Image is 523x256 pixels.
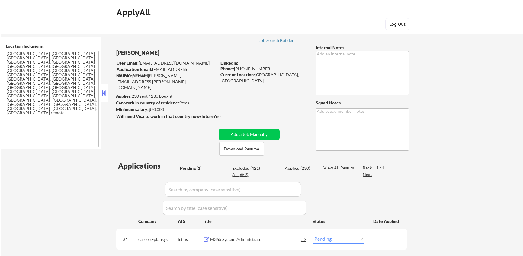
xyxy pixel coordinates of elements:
[363,165,372,171] div: Back
[116,73,217,90] div: [PERSON_NAME][EMAIL_ADDRESS][PERSON_NAME][DOMAIN_NAME]
[216,113,233,119] div: no
[178,236,203,242] div: icims
[116,107,149,112] strong: Minimum salary:
[117,67,152,72] strong: Application Email:
[220,60,238,65] strong: LinkedIn:
[323,165,356,171] div: View All Results
[313,216,364,226] div: Status
[203,218,307,224] div: Title
[232,165,262,171] div: Excluded (421)
[117,7,152,17] div: ApplyAll
[117,66,217,78] div: [EMAIL_ADDRESS][DOMAIN_NAME]
[165,182,301,197] input: Search by company (case sensitive)
[118,162,178,169] div: Applications
[385,18,409,30] button: Log Out
[373,218,400,224] div: Date Applied
[376,165,390,171] div: 1 / 1
[138,218,178,224] div: Company
[138,236,178,242] div: careers-plansys
[116,114,217,119] strong: Will need Visa to work in that country now/future?:
[117,60,217,66] div: [EMAIL_ADDRESS][DOMAIN_NAME]
[301,234,307,245] div: JD
[6,43,99,49] div: Location Inclusions:
[259,38,294,43] div: Job Search Builder
[180,165,210,171] div: Pending (1)
[116,106,217,112] div: $70,000
[316,100,409,106] div: Squad Notes
[285,165,315,171] div: Applied (230)
[363,172,372,178] div: Next
[220,66,306,72] div: [PHONE_NUMBER]
[232,172,262,178] div: All (652)
[220,72,306,84] div: [GEOGRAPHIC_DATA], [GEOGRAPHIC_DATA]
[116,100,183,105] strong: Can work in country of residence?:
[116,93,217,99] div: 230 sent / 230 bought
[116,100,215,106] div: yes
[116,49,240,57] div: [PERSON_NAME]
[219,142,264,156] button: Download Resume
[178,218,203,224] div: ATS
[210,236,301,242] div: M365 System Administrator
[316,45,409,51] div: Internal Notes
[123,236,133,242] div: #1
[117,60,139,65] strong: User Email:
[219,129,280,140] button: Add a Job Manually
[163,201,306,215] input: Search by title (case sensitive)
[116,93,132,99] strong: Applies:
[220,72,255,77] strong: Current Location:
[116,73,148,78] strong: Mailslurp Email:
[220,66,234,71] strong: Phone:
[259,38,294,44] a: Job Search Builder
